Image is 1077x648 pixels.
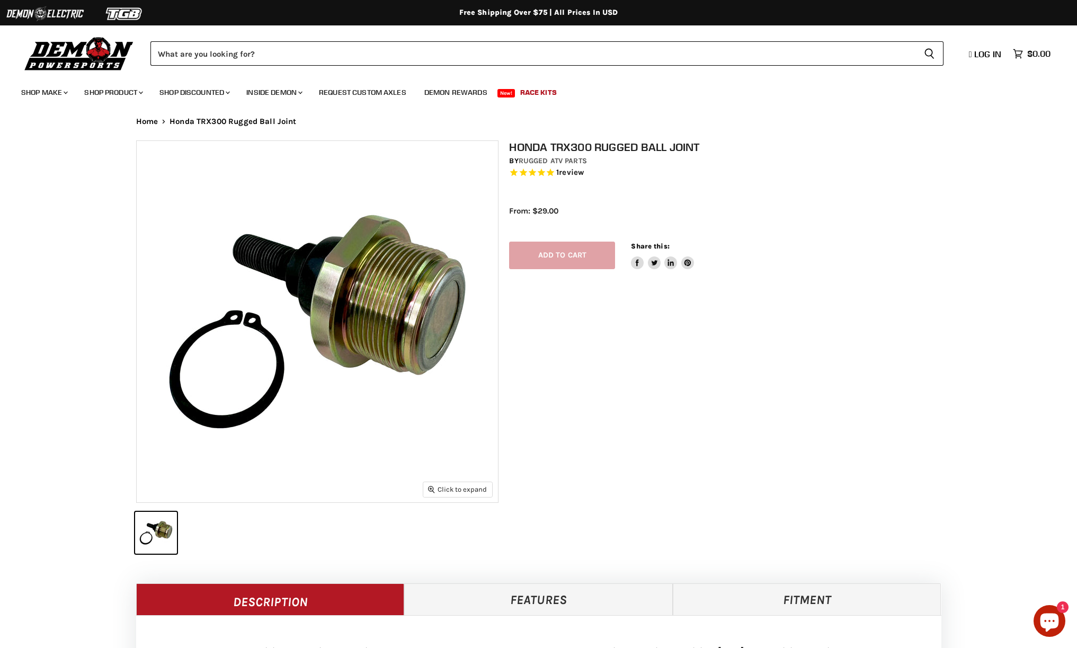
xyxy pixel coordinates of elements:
a: Request Custom Axles [311,82,414,103]
span: Honda TRX300 Rugged Ball Joint [170,117,297,126]
img: TGB Logo 2 [85,4,164,24]
a: Shop Product [76,82,149,103]
span: Log in [974,49,1001,59]
a: Inside Demon [238,82,309,103]
a: Log in [964,49,1008,59]
span: 1 reviews [556,167,584,177]
a: Home [136,117,158,126]
a: Shop Make [13,82,74,103]
a: Race Kits [512,82,565,103]
div: Free Shipping Over $75 | All Prices In USD [115,8,963,17]
h1: Honda TRX300 Rugged Ball Joint [509,140,952,154]
span: $0.00 [1027,49,1051,59]
img: Demon Electric Logo 2 [5,4,85,24]
span: Share this: [631,242,669,250]
a: Shop Discounted [152,82,236,103]
span: New! [497,89,515,97]
inbox-online-store-chat: Shopify online store chat [1030,605,1069,640]
a: Demon Rewards [416,82,495,103]
span: Rated 5.0 out of 5 stars 1 reviews [509,167,952,179]
span: From: $29.00 [509,206,558,216]
img: Honda TRX300 Rugged Ball Joint [137,141,498,502]
a: $0.00 [1008,46,1056,61]
img: Demon Powersports [21,34,137,72]
input: Search [150,41,915,66]
div: by [509,155,952,167]
form: Product [150,41,944,66]
button: Click to expand [423,482,492,496]
button: Honda TRX300 Rugged Ball Joint thumbnail [135,512,177,554]
ul: Main menu [13,77,1048,103]
a: Description [136,583,405,615]
aside: Share this: [631,242,694,270]
span: review [559,167,584,177]
button: Search [915,41,944,66]
span: Click to expand [428,485,487,493]
a: Features [404,583,673,615]
a: Rugged ATV Parts [519,156,587,165]
nav: Breadcrumbs [115,117,963,126]
a: Fitment [673,583,941,615]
